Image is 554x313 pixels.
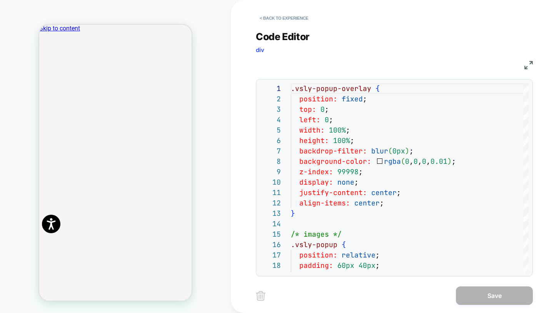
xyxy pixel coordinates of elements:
[299,136,329,145] span: height:
[260,135,281,146] div: 6
[375,261,380,270] span: ;
[456,286,533,305] button: Save
[291,240,337,249] span: .vsly-popup
[346,126,350,135] span: ;
[337,261,354,270] span: 60px
[333,271,354,280] span: 600px
[342,240,346,249] span: {
[256,31,310,42] span: Code Editor
[524,61,533,69] img: fullscreen
[325,105,329,114] span: ;
[299,157,371,166] span: background-color:
[291,84,371,93] span: .vsly-popup-overlay
[447,157,452,166] span: )
[371,146,388,155] span: blur
[422,157,426,166] span: 0
[363,94,367,103] span: ;
[260,104,281,114] div: 3
[260,260,281,271] div: 18
[333,136,350,145] span: 100%
[380,199,384,207] span: ;
[342,251,375,259] span: relative
[260,198,281,208] div: 12
[299,188,367,197] span: justify-content:
[299,167,333,176] span: z-index:
[325,115,329,124] span: 0
[359,167,363,176] span: ;
[354,199,380,207] span: center
[260,229,281,239] div: 15
[418,157,422,166] span: ,
[260,125,281,135] div: 5
[409,146,414,155] span: ;
[299,94,337,103] span: position:
[299,178,333,187] span: display:
[299,251,337,259] span: position:
[409,157,414,166] span: ,
[291,209,295,218] span: }
[260,271,281,281] div: 19
[431,157,447,166] span: 0.01
[260,239,281,250] div: 16
[388,146,392,155] span: (
[291,230,342,239] span: /* images */
[401,157,405,166] span: (
[405,157,409,166] span: 0
[354,271,359,280] span: ;
[414,157,418,166] span: 0
[260,94,281,104] div: 2
[260,146,281,156] div: 7
[405,146,409,155] span: )
[260,167,281,177] div: 9
[359,261,375,270] span: 40px
[260,219,281,229] div: 14
[260,208,281,219] div: 13
[299,199,350,207] span: align-items:
[260,83,281,94] div: 1
[371,188,397,197] span: center
[320,105,325,114] span: 0
[384,157,401,166] span: rgba
[329,126,346,135] span: 100%
[299,105,316,114] span: top:
[426,157,431,166] span: ,
[260,177,281,187] div: 10
[337,167,359,176] span: 99998
[452,157,456,166] span: ;
[375,84,380,93] span: {
[350,136,354,145] span: ;
[299,126,325,135] span: width:
[260,250,281,260] div: 17
[329,115,333,124] span: ;
[299,261,333,270] span: padding:
[260,156,281,167] div: 8
[337,178,354,187] span: none
[375,251,380,259] span: ;
[342,94,363,103] span: fixed
[256,12,312,24] button: < Back to experience
[392,146,405,155] span: 0px
[299,115,320,124] span: left:
[260,187,281,198] div: 11
[299,271,329,280] span: height:
[256,46,264,54] span: div
[299,146,367,155] span: backdrop-filter:
[354,178,359,187] span: ;
[256,291,265,301] img: delete
[260,114,281,125] div: 4
[397,188,401,197] span: ;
